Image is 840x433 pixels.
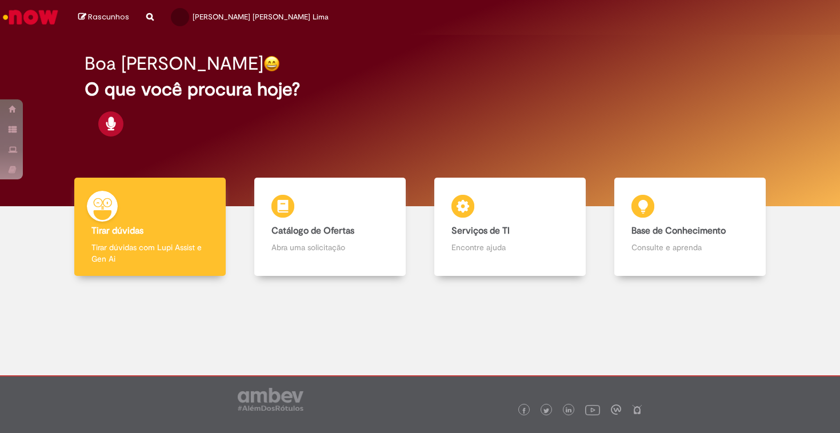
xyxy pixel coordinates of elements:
span: Rascunhos [88,11,129,22]
a: Serviços de TI Encontre ajuda [420,178,600,276]
img: logo_footer_workplace.png [611,404,621,415]
a: Base de Conhecimento Consulte e aprenda [600,178,780,276]
p: Encontre ajuda [451,242,569,253]
h2: O que você procura hoje? [85,79,755,99]
b: Tirar dúvidas [91,225,143,236]
p: Abra uma solicitação [271,242,389,253]
b: Catálogo de Ofertas [271,225,354,236]
p: Consulte e aprenda [631,242,749,253]
a: Rascunhos [78,12,129,23]
img: logo_footer_twitter.png [543,408,549,414]
img: happy-face.png [263,55,280,72]
span: [PERSON_NAME] [PERSON_NAME] Lima [193,12,329,22]
p: Tirar dúvidas com Lupi Assist e Gen Ai [91,242,209,264]
img: logo_footer_ambev_rotulo_gray.png [238,388,303,411]
b: Serviços de TI [451,225,510,236]
img: ServiceNow [1,6,60,29]
a: Tirar dúvidas Tirar dúvidas com Lupi Assist e Gen Ai [60,178,240,276]
a: Catálogo de Ofertas Abra uma solicitação [240,178,420,276]
img: logo_footer_youtube.png [585,402,600,417]
b: Base de Conhecimento [631,225,726,236]
img: logo_footer_facebook.png [521,408,527,414]
img: logo_footer_naosei.png [632,404,642,415]
img: logo_footer_linkedin.png [566,407,571,414]
h2: Boa [PERSON_NAME] [85,54,263,74]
